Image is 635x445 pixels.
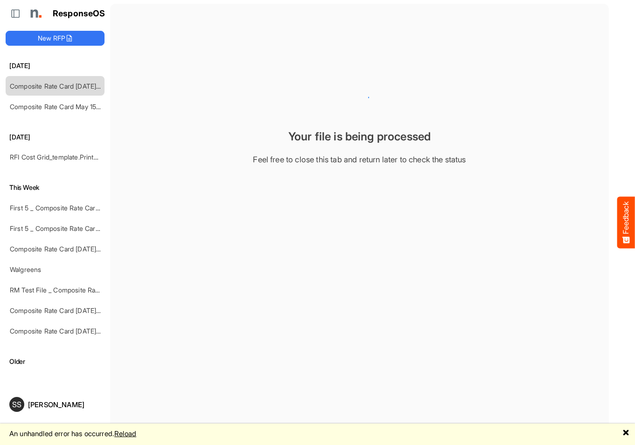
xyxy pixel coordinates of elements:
a: Composite Rate Card [DATE]_smaller [10,327,120,335]
button: New RFP [6,31,105,46]
img: Northell [26,4,44,23]
div: [PERSON_NAME] [28,401,101,408]
button: Feedback [617,197,635,249]
h6: [DATE] [6,132,105,142]
h6: This Week [6,182,105,193]
p: Copyright 2004 - 2025 Northell Partners Ltd. All Rights Reserved. v 1.1.0 [6,423,105,439]
div: Your file is being processed [118,127,601,146]
span: SS [12,401,21,408]
a: 🗙 [622,427,629,439]
a: Composite Rate Card [DATE]_smaller [10,306,120,314]
a: Composite Rate Card May 15-2 [10,103,103,111]
h1: ResponseOS [53,9,105,19]
div: Feel free to close this tab and return later to check the status [118,153,601,166]
a: First 5 _ Composite Rate Card [DATE] [10,224,122,232]
a: Composite Rate Card [DATE] mapping test [10,82,137,90]
a: RM Test File _ Composite Rate Card [DATE] [10,286,140,294]
a: RFI Cost Grid_template.Prints and warehousing [10,153,150,161]
a: Composite Rate Card [DATE] mapping test [10,245,137,253]
h6: [DATE] [6,61,105,71]
a: Walgreens [10,265,41,273]
a: Reload [114,429,136,438]
a: First 5 _ Composite Rate Card [DATE] [10,204,122,212]
h6: Older [6,356,105,367]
